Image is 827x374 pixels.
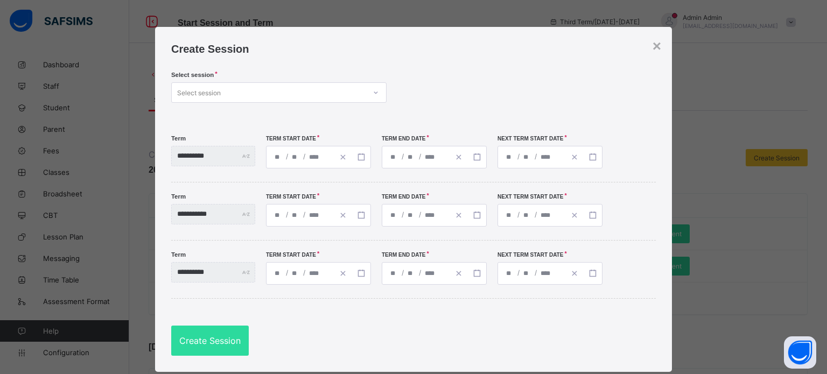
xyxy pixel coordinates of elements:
[653,38,661,55] div: ×
[285,152,289,161] span: /
[171,72,214,78] span: Select session
[285,210,289,219] span: /
[171,193,186,200] label: Term
[382,136,425,142] span: Term End Date
[179,335,241,346] span: Create Session
[302,210,306,219] span: /
[497,136,563,142] span: Next Term Start Date
[418,268,422,277] span: /
[418,152,422,161] span: /
[401,268,405,277] span: /
[171,135,186,142] label: Term
[266,252,316,258] span: Term Start Date
[401,210,405,219] span: /
[534,152,538,161] span: /
[266,194,316,200] span: Term Start Date
[534,268,538,277] span: /
[784,336,816,369] button: Open asap
[497,252,563,258] span: Next Term Start Date
[382,194,425,200] span: Term End Date
[418,210,422,219] span: /
[516,152,521,161] span: /
[285,268,289,277] span: /
[534,210,538,219] span: /
[382,252,425,258] span: Term End Date
[266,136,316,142] span: Term Start Date
[401,152,405,161] span: /
[302,268,306,277] span: /
[302,152,306,161] span: /
[171,251,186,258] label: Term
[516,268,521,277] span: /
[177,82,221,103] div: Select session
[171,43,249,55] span: Create Session
[516,210,521,219] span: /
[497,194,563,200] span: Next Term Start Date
